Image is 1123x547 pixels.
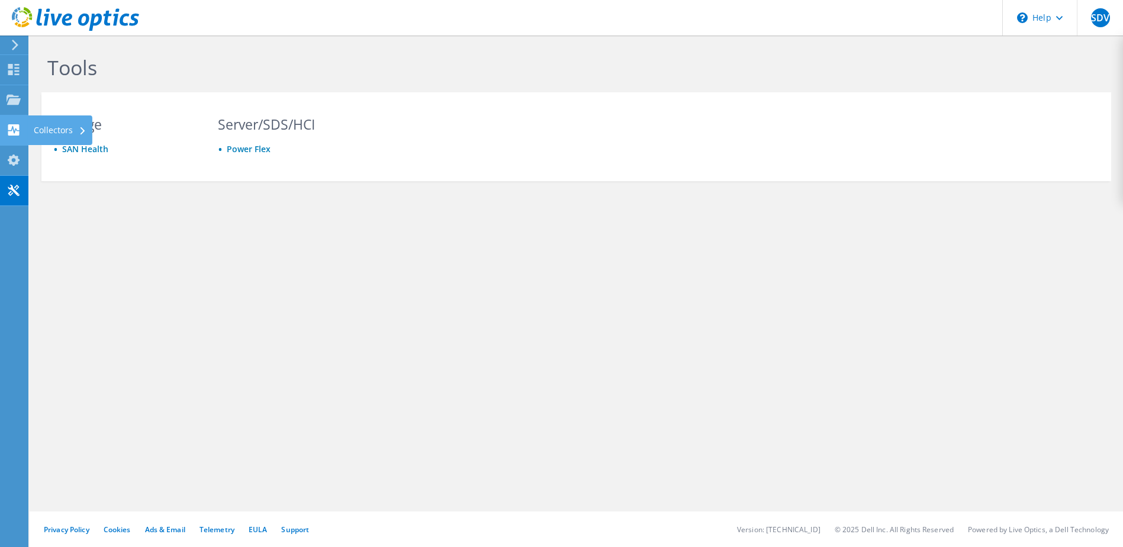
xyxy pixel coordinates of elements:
a: Privacy Policy [44,525,89,535]
a: Power Flex [227,143,271,155]
a: Support [281,525,309,535]
a: SAN Health [62,143,108,155]
a: Telemetry [199,525,234,535]
li: © 2025 Dell Inc. All Rights Reserved [835,525,954,535]
h3: Server/SDS/HCI [218,118,360,131]
a: EULA [249,525,267,535]
h3: Storage [53,118,195,131]
div: Collectors [28,115,92,145]
h1: Tools [47,55,847,80]
span: SDV [1091,8,1110,27]
li: Version: [TECHNICAL_ID] [737,525,820,535]
a: Ads & Email [145,525,185,535]
li: Powered by Live Optics, a Dell Technology [968,525,1109,535]
svg: \n [1017,12,1028,23]
a: Cookies [104,525,131,535]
